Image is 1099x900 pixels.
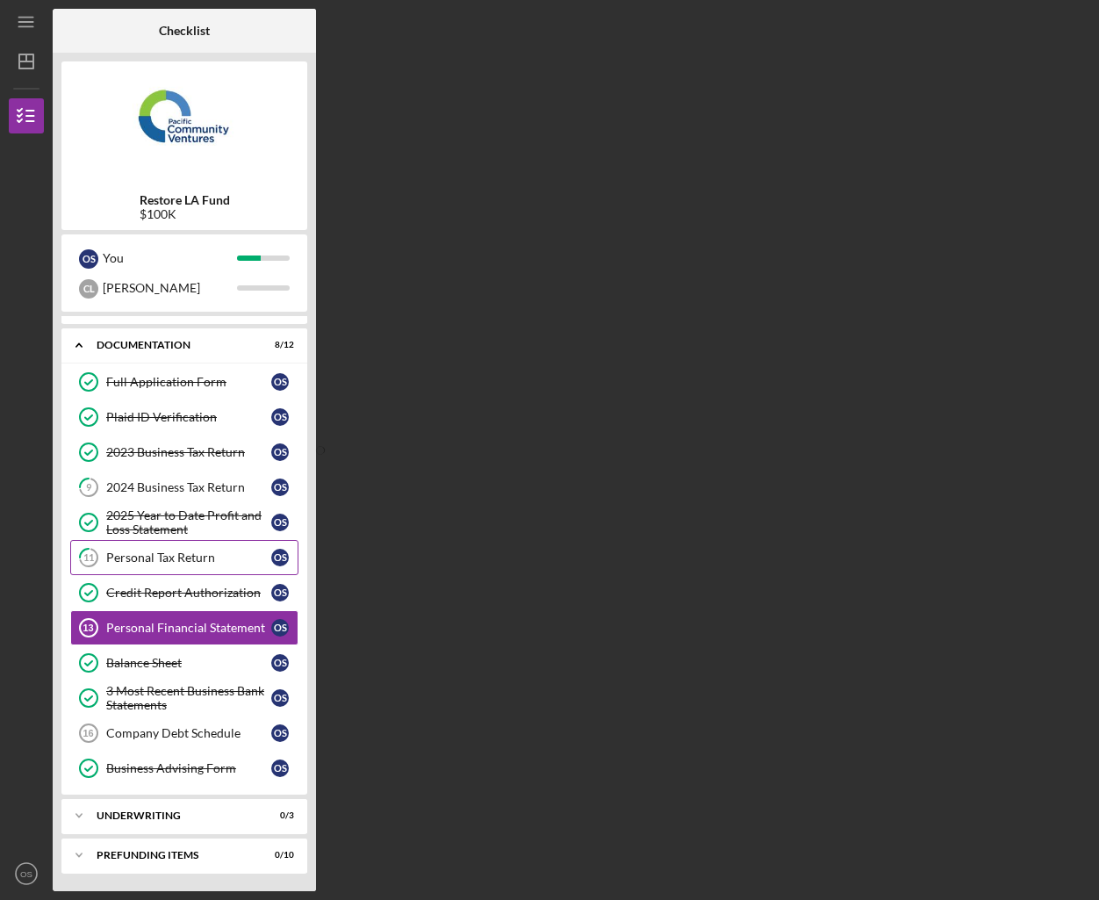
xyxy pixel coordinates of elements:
[70,435,298,470] a: 2023 Business Tax ReturnOS
[271,479,289,496] div: O S
[70,680,298,716] a: 3 Most Recent Business Bank StatementsOS
[271,654,289,672] div: O S
[271,373,289,391] div: O S
[140,207,230,221] div: $100K
[106,586,271,600] div: Credit Report Authorization
[97,340,250,350] div: Documentation
[79,249,98,269] div: O S
[271,514,289,531] div: O S
[70,645,298,680] a: Balance SheetOS
[70,505,298,540] a: 2025 Year to Date Profit and Loss StatementOS
[106,726,271,740] div: Company Debt Schedule
[106,410,271,424] div: Plaid ID Verification
[9,856,44,891] button: OS
[106,551,271,565] div: Personal Tax Return
[20,869,32,879] text: OS
[79,279,98,299] div: C L
[83,552,94,564] tspan: 11
[106,445,271,459] div: 2023 Business Tax Return
[70,610,298,645] a: 13Personal Financial StatementOS
[262,810,294,821] div: 0 / 3
[70,751,298,786] a: Business Advising FormOS
[70,400,298,435] a: Plaid ID VerificationOS
[271,549,289,566] div: O S
[140,193,230,207] b: Restore LA Fund
[97,810,250,821] div: Underwriting
[271,760,289,777] div: O S
[271,619,289,637] div: O S
[103,243,237,273] div: You
[271,443,289,461] div: O S
[86,482,92,493] tspan: 9
[262,340,294,350] div: 8 / 12
[106,508,271,536] div: 2025 Year to Date Profit and Loss Statement
[70,716,298,751] a: 16Company Debt ScheduleOS
[271,724,289,742] div: O S
[106,656,271,670] div: Balance Sheet
[271,408,289,426] div: O S
[70,540,298,575] a: 11Personal Tax ReturnOS
[159,24,210,38] b: Checklist
[61,70,307,176] img: Product logo
[271,689,289,707] div: O S
[70,364,298,400] a: Full Application FormOS
[83,728,93,738] tspan: 16
[106,621,271,635] div: Personal Financial Statement
[97,850,250,860] div: Prefunding Items
[106,761,271,775] div: Business Advising Form
[70,470,298,505] a: 92024 Business Tax ReturnOS
[103,273,237,303] div: [PERSON_NAME]
[83,623,93,633] tspan: 13
[70,575,298,610] a: Credit Report AuthorizationOS
[106,375,271,389] div: Full Application Form
[106,684,271,712] div: 3 Most Recent Business Bank Statements
[271,584,289,601] div: O S
[262,850,294,860] div: 0 / 10
[106,480,271,494] div: 2024 Business Tax Return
